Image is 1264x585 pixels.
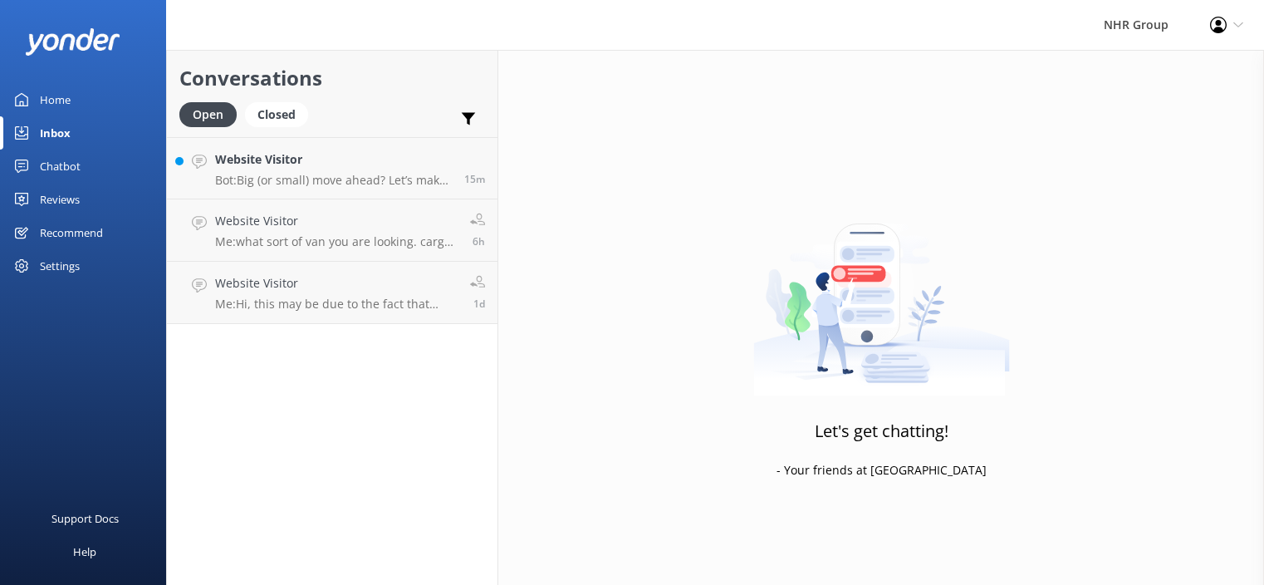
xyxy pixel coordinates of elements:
[51,502,119,535] div: Support Docs
[473,297,485,311] span: Oct 09 2025 02:33pm (UTC +13:00) Pacific/Auckland
[245,105,316,123] a: Closed
[473,234,485,248] span: Oct 10 2025 07:49am (UTC +13:00) Pacific/Auckland
[215,150,452,169] h4: Website Visitor
[40,183,80,216] div: Reviews
[40,150,81,183] div: Chatbot
[215,234,458,249] p: Me: what sort of van you are looking. cargo van or minibus
[167,199,497,262] a: Website VisitorMe:what sort of van you are looking. cargo van or minibus6h
[815,418,948,445] h3: Let's get chatting!
[777,461,987,479] p: - Your friends at [GEOGRAPHIC_DATA]
[753,189,1010,396] img: artwork of a man stealing a conversation from at giant smartphone
[40,216,103,249] div: Recommend
[40,83,71,116] div: Home
[167,137,497,199] a: Website VisitorBot:Big (or small) move ahead? Let’s make sure you’ve got the right wheels. Take o...
[215,297,458,312] p: Me: Hi, this may be due to the fact that standard insurance is included in the daily rental cost ...
[25,28,120,56] img: yonder-white-logo.png
[179,105,245,123] a: Open
[215,173,452,188] p: Bot: Big (or small) move ahead? Let’s make sure you’ve got the right wheels. Take our quick quiz ...
[73,535,96,568] div: Help
[464,172,485,186] span: Oct 10 2025 02:29pm (UTC +13:00) Pacific/Auckland
[215,212,458,230] h4: Website Visitor
[167,262,497,324] a: Website VisitorMe:Hi, this may be due to the fact that standard insurance is included in the dail...
[215,274,458,292] h4: Website Visitor
[179,102,237,127] div: Open
[245,102,308,127] div: Closed
[40,249,80,283] div: Settings
[179,62,485,94] h2: Conversations
[40,116,71,150] div: Inbox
